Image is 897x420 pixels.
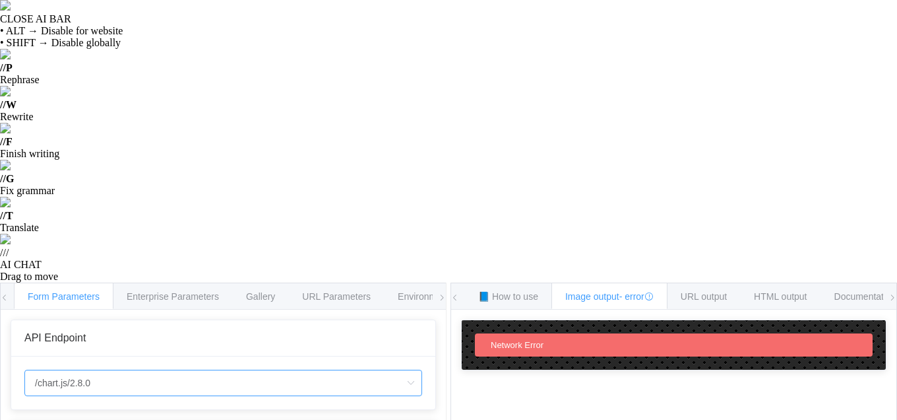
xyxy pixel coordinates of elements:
span: Image output [565,291,654,302]
span: 📘 How to use [478,291,538,302]
span: HTML output [754,291,807,302]
span: Form Parameters [28,291,100,302]
span: - error [619,291,654,302]
span: Enterprise Parameters [127,291,219,302]
span: URL Parameters [302,291,371,302]
input: Select [24,370,422,396]
span: Documentation [834,291,896,302]
span: URL output [681,291,727,302]
span: API Endpoint [24,332,86,343]
span: Environments [398,291,454,302]
span: Gallery [246,291,275,302]
span: Network Error [491,340,543,350]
